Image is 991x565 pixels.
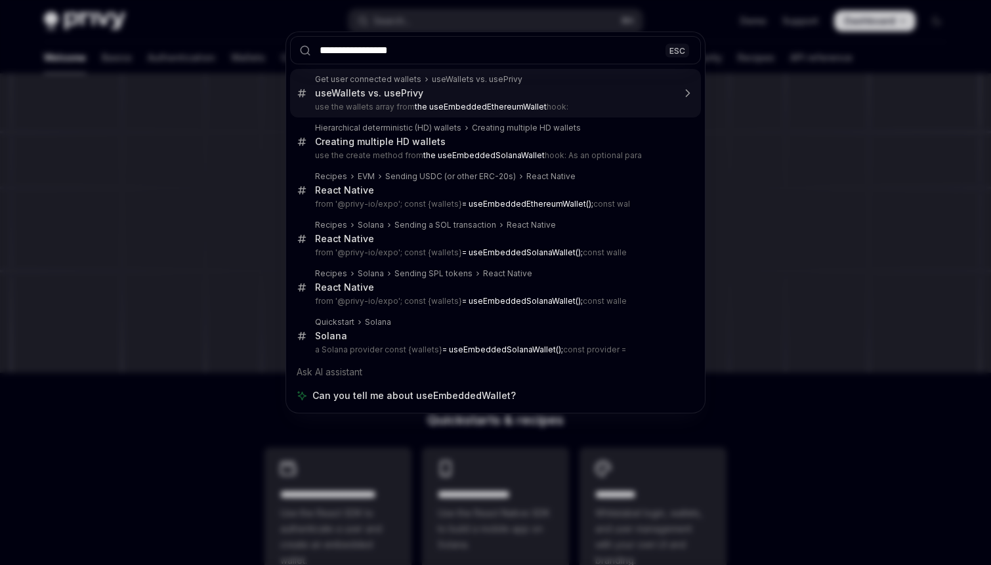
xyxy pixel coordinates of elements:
div: Sending SPL tokens [394,268,473,279]
p: from '@privy-io/expo'; const {wallets} const walle [315,296,673,306]
div: React Native [315,282,374,293]
div: Creating multiple HD wallets [472,123,581,133]
p: a Solana provider const {wallets} const provider = [315,345,673,355]
div: EVM [358,171,375,182]
div: Recipes [315,220,347,230]
div: Recipes [315,171,347,182]
b: = useEmbeddedSolanaWallet(); [462,296,583,306]
div: Sending USDC (or other ERC-20s) [385,171,516,182]
p: from '@privy-io/expo'; const {wallets} const walle [315,247,673,258]
div: React Native [526,171,576,182]
div: Creating multiple HD wallets [315,136,446,148]
div: Sending a SOL transaction [394,220,496,230]
div: React Native [507,220,556,230]
div: useWallets vs. usePrivy [432,74,522,85]
p: from '@privy-io/expo'; const {wallets} const wal [315,199,673,209]
div: Recipes [315,268,347,279]
span: Can you tell me about useEmbeddedWallet? [312,389,516,402]
b: = useEmbeddedEthereumWallet(); [462,199,593,209]
div: React Native [483,268,532,279]
div: useWallets vs. usePrivy [315,87,423,99]
div: React Native [315,184,374,196]
p: use the wallets array from hook: [315,102,673,112]
b: = useEmbeddedSolanaWallet(); [462,247,583,257]
div: React Native [315,233,374,245]
div: ESC [665,43,689,57]
b: the useEmbeddedSolanaWallet [423,150,545,160]
b: = useEmbeddedSolanaWallet(); [442,345,563,354]
div: Get user connected wallets [315,74,421,85]
div: Hierarchical deterministic (HD) wallets [315,123,461,133]
div: Solana [358,268,384,279]
div: Solana [365,317,391,327]
div: Solana [315,330,347,342]
div: Solana [358,220,384,230]
div: Quickstart [315,317,354,327]
div: Ask AI assistant [290,360,701,384]
b: the useEmbeddedEthereumWallet [415,102,547,112]
p: use the create method from hook: As an optional para [315,150,673,161]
